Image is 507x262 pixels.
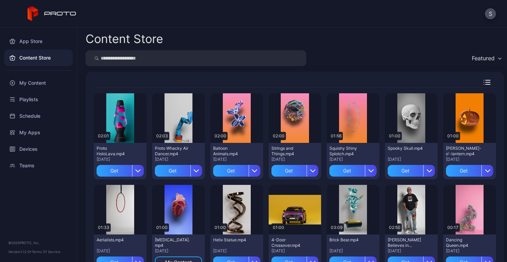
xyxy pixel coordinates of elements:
[446,165,493,177] button: Get
[155,237,193,248] div: Human Heart.mp4
[155,248,202,254] div: [DATE]
[97,146,135,157] div: Proto HoloLava.mp4
[4,50,73,66] a: Content Store
[213,165,260,177] button: Get
[4,141,73,157] a: Devices
[388,157,435,162] div: [DATE]
[388,248,435,254] div: [DATE]
[329,248,377,254] div: [DATE]
[213,248,260,254] div: [DATE]
[271,157,319,162] div: [DATE]
[213,165,249,177] div: Get
[271,146,309,157] div: Strings and Things.mp4
[4,75,73,91] a: My Content
[4,157,73,174] a: Teams
[271,237,309,248] div: 4-Door Crossover.mp4
[446,165,481,177] div: Get
[97,157,144,162] div: [DATE]
[271,165,307,177] div: Get
[446,146,484,157] div: Jack-o'-lantern.mp4
[4,108,73,124] a: Schedule
[468,50,504,66] button: Featured
[329,165,377,177] button: Get
[213,237,251,243] div: Helix Statue.mp4
[4,33,73,50] a: App Store
[271,165,319,177] button: Get
[388,146,426,151] div: Spooky Skull.mp4
[97,248,144,254] div: [DATE]
[155,146,193,157] div: Proto Whacky Air Dancer.mp4
[155,165,190,177] div: Get
[4,91,73,108] a: Playlists
[271,248,319,254] div: [DATE]
[97,165,132,177] div: Get
[86,33,163,45] div: Content Store
[388,165,435,177] button: Get
[472,55,495,62] div: Featured
[485,8,496,19] button: S
[97,237,135,243] div: Aerialists.mp4
[8,250,32,254] span: Version 1.12.0 •
[446,248,493,254] div: [DATE]
[155,157,202,162] div: [DATE]
[32,250,60,254] a: Terms Of Service
[4,124,73,141] a: My Apps
[213,157,260,162] div: [DATE]
[388,165,423,177] div: Get
[446,237,484,248] div: Dancing Queen.mp4
[8,240,69,245] div: © 2025 PROTO, Inc.
[155,165,202,177] button: Get
[446,157,493,162] div: [DATE]
[329,237,367,243] div: Brick Bear.mp4
[329,165,365,177] div: Get
[213,146,251,157] div: Balloon Animals.mp4
[97,165,144,177] button: Get
[388,237,426,248] div: Howie Mandel Believes in Proto.mp4
[329,146,367,157] div: Squishy Shiny Splotch.mp4
[329,157,377,162] div: [DATE]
